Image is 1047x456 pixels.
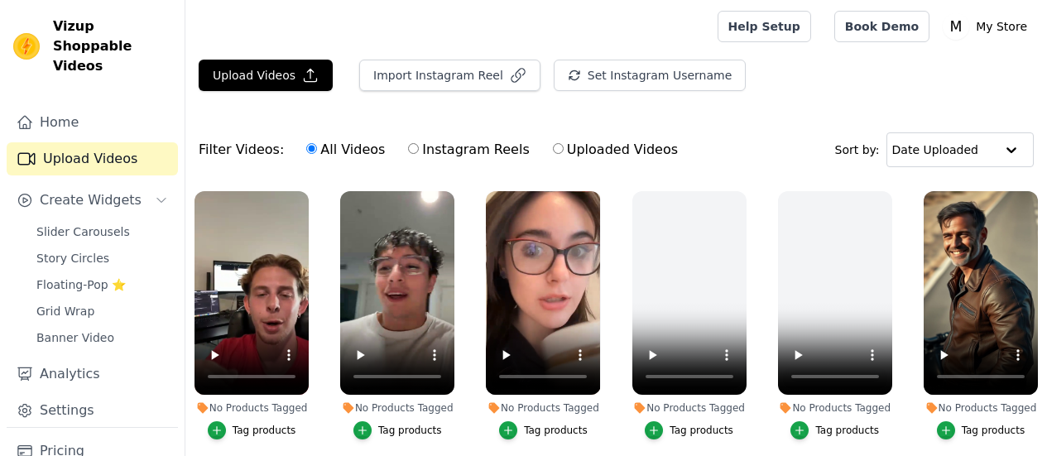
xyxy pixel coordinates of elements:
[40,190,142,210] span: Create Widgets
[778,401,892,415] div: No Products Tagged
[199,131,687,169] div: Filter Videos:
[7,394,178,427] a: Settings
[13,33,40,60] img: Vizup
[305,139,386,161] label: All Videos
[950,18,963,35] text: M
[486,401,600,415] div: No Products Tagged
[790,421,879,439] button: Tag products
[408,143,419,154] input: Instagram Reels
[552,139,679,161] label: Uploaded Videos
[7,142,178,175] a: Upload Videos
[553,143,564,154] input: Uploaded Videos
[407,139,530,161] label: Instagram Reels
[499,421,588,439] button: Tag products
[26,247,178,270] a: Story Circles
[36,223,130,240] span: Slider Carousels
[937,421,1025,439] button: Tag products
[26,273,178,296] a: Floating-Pop ⭐
[835,132,1035,167] div: Sort by:
[645,421,733,439] button: Tag products
[36,276,126,293] span: Floating-Pop ⭐
[718,11,811,42] a: Help Setup
[815,424,879,437] div: Tag products
[353,421,442,439] button: Tag products
[340,401,454,415] div: No Products Tagged
[306,143,317,154] input: All Videos
[53,17,171,76] span: Vizup Shoppable Videos
[943,12,1034,41] button: M My Store
[924,401,1038,415] div: No Products Tagged
[632,401,747,415] div: No Products Tagged
[199,60,333,91] button: Upload Videos
[26,220,178,243] a: Slider Carousels
[26,326,178,349] a: Banner Video
[195,401,309,415] div: No Products Tagged
[208,421,296,439] button: Tag products
[670,424,733,437] div: Tag products
[26,300,178,323] a: Grid Wrap
[7,106,178,139] a: Home
[962,424,1025,437] div: Tag products
[36,250,109,266] span: Story Circles
[524,424,588,437] div: Tag products
[834,11,929,42] a: Book Demo
[233,424,296,437] div: Tag products
[7,184,178,217] button: Create Widgets
[554,60,746,91] button: Set Instagram Username
[359,60,540,91] button: Import Instagram Reel
[36,303,94,319] span: Grid Wrap
[36,329,114,346] span: Banner Video
[7,358,178,391] a: Analytics
[969,12,1034,41] p: My Store
[378,424,442,437] div: Tag products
